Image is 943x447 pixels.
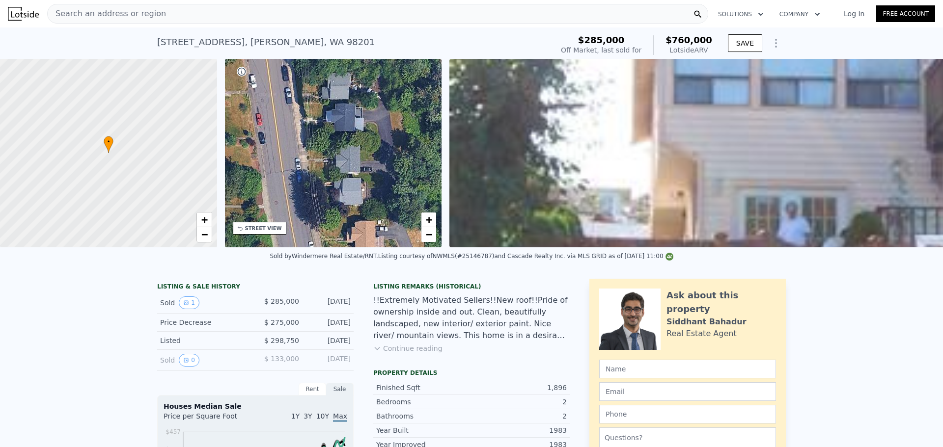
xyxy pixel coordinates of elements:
div: Price per Square Foot [164,411,255,427]
div: [DATE] [307,317,351,327]
div: Siddhant Bahadur [666,316,747,328]
div: STREET VIEW [245,225,282,232]
span: 3Y [304,412,312,420]
span: 10Y [316,412,329,420]
span: $ 285,000 [264,297,299,305]
a: Zoom in [421,212,436,227]
div: Lotside ARV [666,45,712,55]
span: $760,000 [666,35,712,45]
img: NWMLS Logo [666,253,673,261]
div: [DATE] [307,336,351,345]
div: Year Built [376,425,471,435]
button: View historical data [179,296,199,309]
div: Listing Remarks (Historical) [373,283,570,290]
div: Ask about this property [666,289,776,316]
div: Bedrooms [376,397,471,407]
span: 1Y [291,412,300,420]
div: Sold [160,354,248,367]
div: 1983 [471,425,567,435]
input: Name [599,360,776,378]
span: − [201,228,207,240]
div: 1,896 [471,383,567,393]
button: View historical data [179,354,199,367]
div: Finished Sqft [376,383,471,393]
a: Free Account [876,5,935,22]
div: Houses Median Sale [164,401,347,411]
button: Continue reading [373,343,443,353]
span: + [201,213,207,226]
button: SAVE [728,34,762,52]
a: Log In [832,9,876,19]
span: $285,000 [578,35,625,45]
span: $ 275,000 [264,318,299,326]
span: $ 298,750 [264,337,299,344]
div: Sold by Windermere Real Estate/RNT . [270,253,378,260]
a: Zoom in [197,212,212,227]
div: • [104,136,113,153]
span: • [104,137,113,146]
div: Property details [373,369,570,377]
div: Sale [326,383,354,395]
div: !!Extremely Motivated Sellers!!New roof!!Pride of ownership inside and out. Clean, beautifully la... [373,294,570,342]
span: + [426,213,432,226]
div: Off Market, last sold for [561,45,641,55]
span: Max [333,412,347,422]
a: Zoom out [421,227,436,242]
input: Email [599,382,776,401]
span: $ 133,000 [264,355,299,363]
div: LISTING & SALE HISTORY [157,283,354,292]
div: [DATE] [307,354,351,367]
div: [STREET_ADDRESS] , [PERSON_NAME] , WA 98201 [157,35,375,49]
button: Show Options [766,33,786,53]
div: Listed [160,336,248,345]
div: 2 [471,397,567,407]
a: Zoom out [197,227,212,242]
div: Sold [160,296,248,309]
button: Company [772,5,828,23]
div: Real Estate Agent [666,328,737,340]
span: Search an address or region [48,8,166,20]
button: Solutions [710,5,772,23]
div: Price Decrease [160,317,248,327]
span: − [426,228,432,240]
div: [DATE] [307,296,351,309]
div: Rent [299,383,326,395]
img: Lotside [8,7,39,21]
tspan: $457 [166,428,181,435]
div: Listing courtesy of NWMLS (#25146787) and Cascade Realty Inc. via MLS GRID as of [DATE] 11:00 [378,253,673,260]
div: Bathrooms [376,411,471,421]
div: 2 [471,411,567,421]
input: Phone [599,405,776,423]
